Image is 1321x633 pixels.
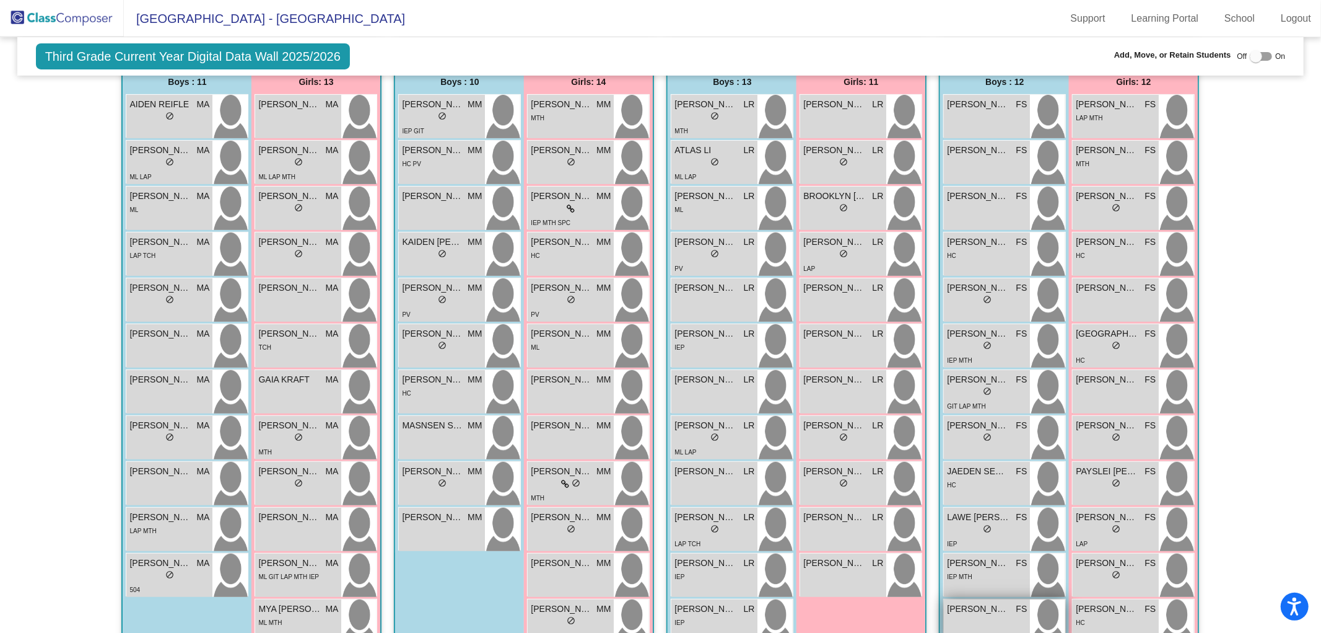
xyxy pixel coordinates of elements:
[129,557,191,570] span: [PERSON_NAME]
[196,190,209,203] span: MA
[258,449,272,456] span: MTH
[839,203,848,212] span: do_not_disturb_alt
[196,557,209,570] span: MA
[124,9,405,29] span: [GEOGRAPHIC_DATA] - [GEOGRAPHIC_DATA]
[1016,98,1027,111] span: FS
[1114,49,1231,61] span: Add, Move, or Retain Students
[294,203,303,212] span: do_not_disturb_alt
[402,419,464,432] span: MASNSEN STOUTAH
[531,144,593,157] span: [PERSON_NAME]
[165,295,174,304] span: do_not_disturb_alt
[873,557,884,570] span: LR
[1076,327,1138,340] span: [GEOGRAPHIC_DATA][PERSON_NAME]
[1076,144,1138,157] span: [PERSON_NAME]
[325,190,338,203] span: MA
[531,603,593,616] span: [PERSON_NAME]
[196,419,209,432] span: MA
[674,603,736,616] span: [PERSON_NAME]
[674,265,682,272] span: PV
[402,281,464,294] span: [PERSON_NAME]
[947,403,985,410] span: GIT LAP MTH
[129,465,191,478] span: [PERSON_NAME]
[129,236,191,249] span: [PERSON_NAME]
[744,327,755,340] span: LR
[674,449,696,456] span: ML LAP
[947,511,1009,524] span: LAWE [PERSON_NAME]
[1076,161,1089,167] span: MTH
[1237,51,1247,62] span: Off
[947,144,1009,157] span: [PERSON_NAME]
[674,174,696,180] span: ML LAP
[596,236,611,249] span: MM
[402,511,464,524] span: [PERSON_NAME]
[258,236,320,249] span: [PERSON_NAME]
[744,511,755,524] span: LR
[1076,252,1084,259] span: HC
[596,557,611,570] span: MM
[294,157,303,166] span: do_not_disturb_alt
[1112,433,1120,441] span: do_not_disturb_alt
[674,465,736,478] span: [PERSON_NAME]
[402,128,424,135] span: IEP GIT
[947,236,1009,249] span: [PERSON_NAME]
[258,465,320,478] span: [PERSON_NAME]
[674,98,736,111] span: [PERSON_NAME]
[1145,281,1156,294] span: FS
[531,344,539,351] span: ML
[325,511,338,524] span: MA
[710,525,719,533] span: do_not_disturb_alt
[940,69,1069,94] div: Boys : 12
[123,69,251,94] div: Boys : 11
[947,252,956,259] span: HC
[325,465,338,478] span: MA
[873,465,884,478] span: LR
[596,98,611,111] span: MM
[1076,603,1138,616] span: [PERSON_NAME]
[596,511,611,524] span: MM
[947,190,1009,203] span: [PERSON_NAME]
[744,98,755,111] span: LR
[947,465,1009,478] span: JAEDEN SERVITILLO
[1112,570,1120,579] span: do_not_disturb_alt
[129,252,155,259] span: LAP TCH
[1076,98,1138,111] span: [PERSON_NAME]
[1145,603,1156,616] span: FS
[129,373,191,386] span: [PERSON_NAME]
[873,190,884,203] span: LR
[258,174,295,180] span: ML LAP MTH
[947,541,957,547] span: IEP
[803,419,865,432] span: [PERSON_NAME]
[1076,541,1088,547] span: LAP
[803,281,865,294] span: [PERSON_NAME]
[1016,511,1027,524] span: FS
[803,98,865,111] span: [PERSON_NAME]
[873,419,884,432] span: LR
[438,295,447,304] span: do_not_disturb_alt
[873,511,884,524] span: LR
[596,465,611,478] span: MM
[524,69,653,94] div: Girls: 14
[1145,236,1156,249] span: FS
[531,373,593,386] span: [PERSON_NAME]
[196,511,209,524] span: MA
[873,373,884,386] span: LR
[402,98,464,111] span: [PERSON_NAME]
[1076,511,1138,524] span: [PERSON_NAME]
[983,295,992,304] span: do_not_disturb_alt
[402,390,411,397] span: HC
[947,419,1009,432] span: [PERSON_NAME]
[468,419,482,432] span: MM
[744,419,755,432] span: LR
[294,433,303,441] span: do_not_disturb_alt
[1271,9,1321,29] a: Logout
[1069,69,1198,94] div: Girls: 12
[129,528,156,534] span: LAP MTH
[468,327,482,340] span: MM
[1145,419,1156,432] span: FS
[983,433,992,441] span: do_not_disturb_alt
[803,511,865,524] span: [PERSON_NAME]
[674,419,736,432] span: [PERSON_NAME] [PERSON_NAME]
[438,341,447,350] span: do_not_disturb_alt
[129,587,140,593] span: 504
[438,249,447,258] span: do_not_disturb_alt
